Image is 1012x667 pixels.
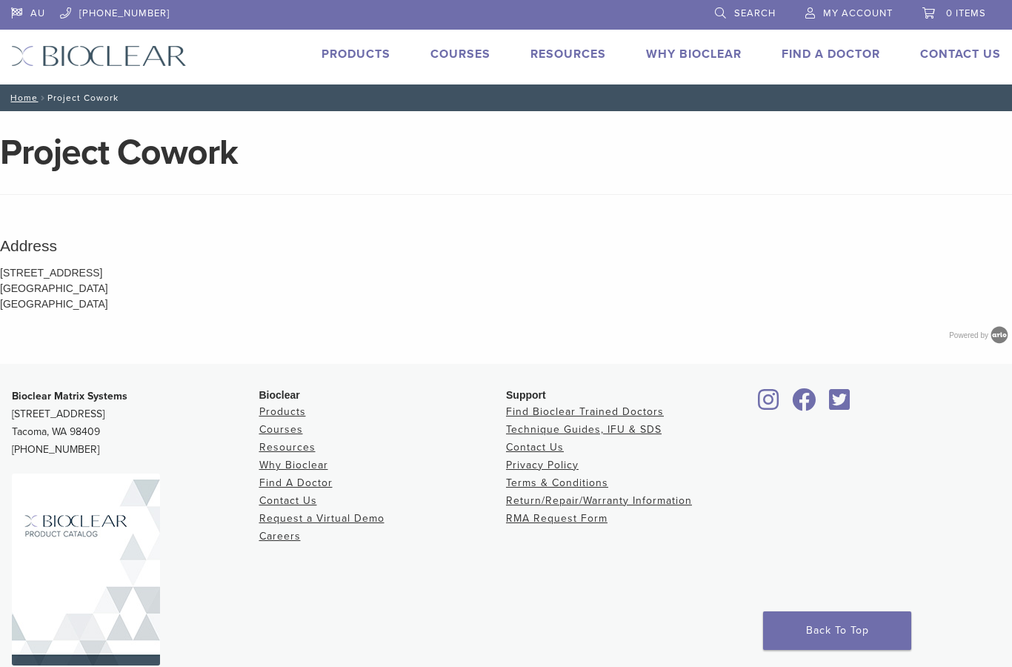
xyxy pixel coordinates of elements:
[11,45,187,67] img: Bioclear
[825,397,856,412] a: Bioclear
[506,423,662,436] a: Technique Guides, IFU & SDS
[949,331,1012,339] a: Powered by
[782,47,880,62] a: Find A Doctor
[988,324,1011,346] img: Arlo training & Event Software
[646,47,742,62] a: Why Bioclear
[823,7,893,19] span: My Account
[506,405,664,418] a: Find Bioclear Trained Doctors
[259,405,306,418] a: Products
[506,477,608,489] a: Terms & Conditions
[506,512,607,525] a: RMA Request Form
[259,423,303,436] a: Courses
[506,389,546,401] span: Support
[6,93,38,103] a: Home
[763,611,911,650] a: Back To Top
[12,388,259,459] p: [STREET_ADDRESS] Tacoma, WA 98409 [PHONE_NUMBER]
[12,390,127,402] strong: Bioclear Matrix Systems
[946,7,986,19] span: 0 items
[920,47,1001,62] a: Contact Us
[259,459,328,471] a: Why Bioclear
[259,441,316,454] a: Resources
[259,512,385,525] a: Request a Virtual Demo
[506,494,692,507] a: Return/Repair/Warranty Information
[259,494,317,507] a: Contact Us
[734,7,776,19] span: Search
[259,477,333,489] a: Find A Doctor
[12,474,160,666] img: Bioclear
[788,397,822,412] a: Bioclear
[322,47,390,62] a: Products
[506,459,579,471] a: Privacy Policy
[753,397,785,412] a: Bioclear
[259,530,301,542] a: Careers
[430,47,490,62] a: Courses
[38,94,47,102] span: /
[530,47,606,62] a: Resources
[259,389,300,401] span: Bioclear
[506,441,564,454] a: Contact Us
